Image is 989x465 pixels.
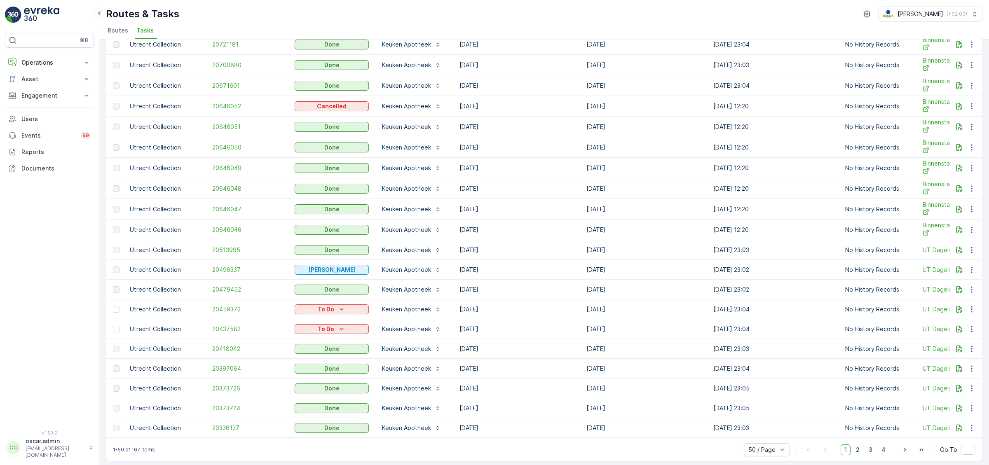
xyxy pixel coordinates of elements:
p: oscar.admin [26,437,85,445]
span: 20700880 [212,61,286,69]
td: [DATE] [455,359,582,379]
td: [DATE] [582,418,709,438]
p: No History Records [845,123,909,131]
p: Keuken Apotheek [382,143,431,152]
p: ⌘B [80,37,88,44]
button: Keuken Apotheek [377,79,446,92]
p: Utrecht Collection [130,325,204,333]
p: Reports [21,148,91,156]
p: Routes & Tasks [106,7,179,21]
td: [DATE] [455,319,582,339]
p: Events [21,131,76,140]
p: Utrecht Collection [130,205,204,213]
td: [DATE] [455,260,582,280]
td: [DATE] [582,178,709,199]
p: No History Records [845,266,909,274]
p: Done [324,164,340,172]
a: 20437582 [212,325,286,333]
td: [DATE] [455,117,582,137]
td: [DATE] [582,260,709,280]
p: Keuken Apotheek [382,404,431,412]
td: [DATE] 23:05 [709,398,836,418]
button: Keuken Apotheek [377,402,446,415]
span: 3 [865,444,876,455]
button: Operations [5,54,94,71]
span: 20479452 [212,285,286,294]
p: Keuken Apotheek [382,285,431,294]
p: Utrecht Collection [130,285,204,294]
p: Utrecht Collection [130,123,204,131]
p: Keuken Apotheek [382,40,431,49]
a: 20373724 [212,404,286,412]
button: To Do [295,324,369,334]
td: [DATE] [582,117,709,137]
p: Done [324,424,340,432]
p: No History Records [845,246,909,254]
a: 20397064 [212,365,286,373]
td: [DATE] [582,339,709,359]
button: Keuken Apotheek [377,161,446,175]
p: Utrecht Collection [130,266,204,274]
button: Done [295,245,369,255]
p: Utrecht Collection [130,226,204,234]
div: Toggle Row Selected [113,247,120,253]
div: Toggle Row Selected [113,185,120,192]
p: Done [324,82,340,90]
button: Done [295,184,369,194]
p: Done [324,226,340,234]
p: No History Records [845,305,909,313]
a: 20373726 [212,384,286,393]
a: Reports [5,144,94,160]
td: [DATE] [582,299,709,319]
button: Keuken Apotheek [377,362,446,375]
img: basis-logo_rgb2x.png [882,9,894,19]
span: 1 [841,444,851,455]
td: [DATE] [455,398,582,418]
a: 20646051 [212,123,286,131]
div: Toggle Row Selected [113,124,120,130]
img: logo [5,7,21,23]
p: Done [324,365,340,373]
p: Keuken Apotheek [382,266,431,274]
p: No History Records [845,345,909,353]
a: 20646047 [212,205,286,213]
p: Utrecht Collection [130,365,204,373]
p: Cancelled [317,102,347,110]
div: Toggle Row Selected [113,326,120,332]
td: [DATE] [455,299,582,319]
a: 20646046 [212,226,286,234]
p: Documents [21,164,91,173]
td: [DATE] 12:20 [709,137,836,158]
a: 20646050 [212,143,286,152]
div: Toggle Row Selected [113,346,120,352]
span: Routes [108,26,128,35]
td: [DATE] 12:20 [709,117,836,137]
p: Utrecht Collection [130,246,204,254]
span: 2 [852,444,863,455]
p: Keuken Apotheek [382,345,431,353]
td: [DATE] [582,55,709,75]
div: Toggle Row Selected [113,165,120,171]
div: Toggle Row Selected [113,227,120,233]
button: [PERSON_NAME](+02:00) [879,7,982,21]
td: [DATE] 12:20 [709,199,836,220]
p: Done [324,345,340,353]
p: Keuken Apotheek [382,325,431,333]
p: Operations [21,58,77,67]
p: Keuken Apotheek [382,164,431,172]
a: 20646049 [212,164,286,172]
p: Keuken Apotheek [382,82,431,90]
div: Toggle Row Selected [113,306,120,313]
p: Keuken Apotheek [382,102,431,110]
button: Keuken Apotheek [377,322,446,336]
td: [DATE] [582,199,709,220]
td: [DATE] 12:20 [709,96,836,117]
p: No History Records [845,285,909,294]
button: Keuken Apotheek [377,100,446,113]
div: Toggle Row Selected [113,286,120,293]
p: Utrecht Collection [130,345,204,353]
button: Keuken Apotheek [377,203,446,216]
